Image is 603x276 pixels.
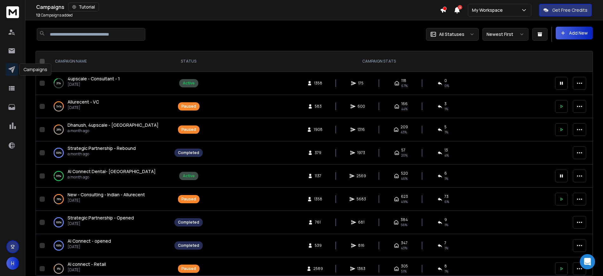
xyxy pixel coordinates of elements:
[401,78,406,83] span: 118
[68,215,134,221] a: Strategic Partnership - Opened
[357,266,365,271] span: 1363
[401,217,408,222] span: 384
[68,168,156,174] span: AI Connect Dental- [GEOGRAPHIC_DATA]
[47,72,171,95] td: 21%4upscale - Consultant - 1[DATE]
[68,151,136,157] p: a month ago
[68,238,111,244] a: AI Connect - opened
[68,244,111,249] p: [DATE]
[444,199,449,204] span: 6 %
[444,101,447,106] span: 3
[401,222,407,227] span: 56 %
[444,246,448,251] span: 1 %
[401,171,408,176] span: 520
[313,266,323,271] span: 2589
[56,150,62,156] p: 100 %
[444,222,448,227] span: 1 %
[181,104,196,109] div: Paused
[178,243,199,248] div: Completed
[401,101,408,106] span: 166
[68,192,145,198] span: New - Consulting - Indian - Allurecent
[56,103,62,110] p: 54 %
[401,106,408,111] span: 44 %
[68,261,106,267] a: AI connect - Retail
[56,242,62,249] p: 100 %
[206,51,551,72] th: CAMPAIGN STATS
[47,211,171,234] td: 100%Strategic Partnership - Opened[DATE]
[444,153,449,158] span: 4 %
[47,141,171,165] td: 100%Strategic Partnership - Rebounda month ago
[444,217,447,222] span: 9
[444,264,447,269] span: 8
[183,81,195,86] div: Active
[68,175,156,180] p: a month ago
[47,95,171,118] td: 54%Allurecent - VC[DATE]
[56,126,61,133] p: 28 %
[47,188,171,211] td: 78%New - Consulting - Indian - Allurecent[DATE]
[315,104,322,109] span: 583
[444,78,447,83] span: 0
[36,13,73,18] p: Campaigns added
[401,264,408,269] span: 305
[36,12,40,18] span: 12
[314,127,323,132] span: 1908
[580,254,595,269] div: Open Intercom Messenger
[358,243,364,248] span: 816
[314,81,322,86] span: 1358
[357,197,366,202] span: 5683
[178,220,199,225] div: Completed
[181,197,196,202] div: Paused
[439,31,464,37] p: All Statuses
[444,83,449,88] span: 0 %
[315,243,322,248] span: 539
[401,176,408,181] span: 46 %
[444,269,448,274] span: 1 %
[401,153,408,158] span: 20 %
[358,81,364,86] span: 175
[68,128,159,133] p: a month ago
[401,130,407,135] span: 43 %
[482,28,528,41] button: Newest First
[444,130,448,135] span: 1 %
[401,83,408,88] span: 67 %
[57,266,61,272] p: 8 %
[183,173,195,178] div: Active
[68,105,99,110] p: [DATE]
[181,266,196,271] div: Paused
[181,127,196,132] div: Paused
[357,150,365,155] span: 1973
[68,221,134,226] p: [DATE]
[6,257,19,270] button: H
[357,173,366,178] span: 2569
[56,219,62,226] p: 100 %
[68,76,120,82] a: 4upscale - Consultant - 1
[68,145,136,151] a: Strategic Partnership - Rebound
[68,168,156,175] a: AI Connect Dental- [GEOGRAPHIC_DATA]
[556,27,593,39] button: Add New
[68,192,145,198] a: New - Consulting - Indian - Allurecent
[401,194,408,199] span: 623
[68,82,120,87] p: [DATE]
[552,7,587,13] p: Get Free Credits
[36,3,440,11] div: Campaigns
[444,171,447,176] span: 6
[458,5,462,10] span: 4
[19,64,51,76] div: Campaigns
[444,106,448,111] span: 1 %
[47,118,171,141] td: 28%Dhanush, 4upscale - [GEOGRAPHIC_DATA]a month ago
[401,199,408,204] span: 49 %
[315,220,321,225] span: 761
[401,246,407,251] span: 43 %
[472,7,505,13] p: My Workspace
[47,165,171,188] td: 95%AI Connect Dental- [GEOGRAPHIC_DATA]a month ago
[401,125,408,130] span: 209
[68,122,159,128] a: Dhanush, 4upscale - [GEOGRAPHIC_DATA]
[401,269,407,274] span: 51 %
[401,240,408,246] span: 347
[315,173,321,178] span: 1137
[539,4,592,17] button: Get Free Credits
